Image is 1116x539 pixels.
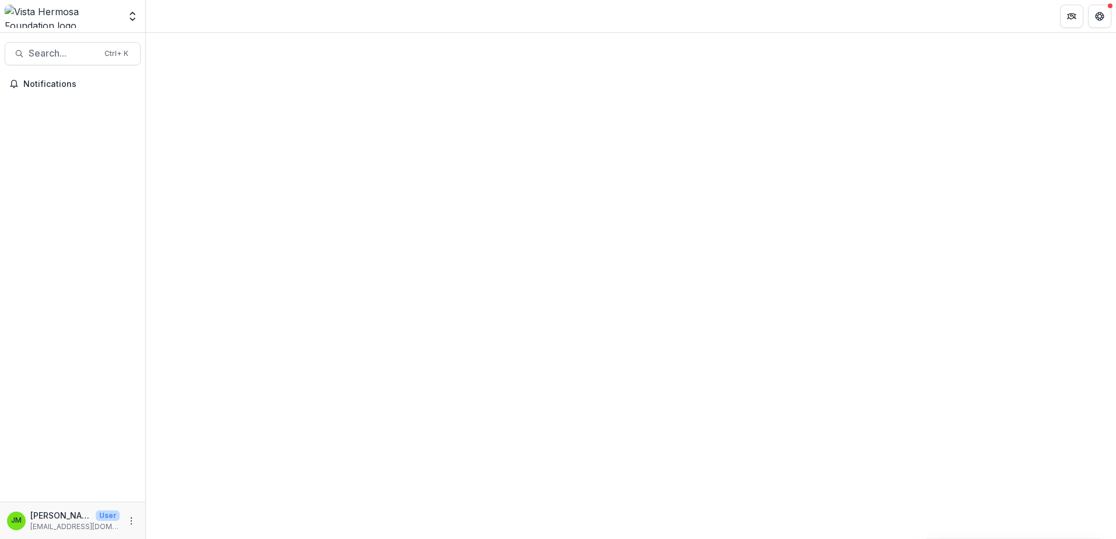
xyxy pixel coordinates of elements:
[30,521,120,532] p: [EMAIL_ADDRESS][DOMAIN_NAME]
[5,75,141,93] button: Notifications
[102,47,131,60] div: Ctrl + K
[124,514,138,528] button: More
[23,79,136,89] span: Notifications
[1060,5,1083,28] button: Partners
[96,510,120,521] p: User
[29,48,97,59] span: Search...
[11,517,22,524] div: Jerry Martinez
[151,8,200,24] nav: breadcrumb
[5,42,141,65] button: Search...
[30,509,91,521] p: [PERSON_NAME]
[1088,5,1111,28] button: Get Help
[5,5,120,28] img: Vista Hermosa Foundation logo
[124,5,141,28] button: Open entity switcher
